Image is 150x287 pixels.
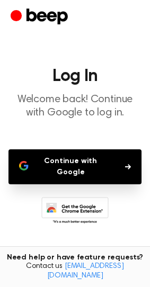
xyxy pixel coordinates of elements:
button: Continue with Google [8,149,142,184]
a: [EMAIL_ADDRESS][DOMAIN_NAME] [47,263,124,280]
p: Welcome back! Continue with Google to log in. [8,93,142,120]
span: Contact us [6,262,144,281]
h1: Log In [8,68,142,85]
a: Beep [11,7,70,28]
